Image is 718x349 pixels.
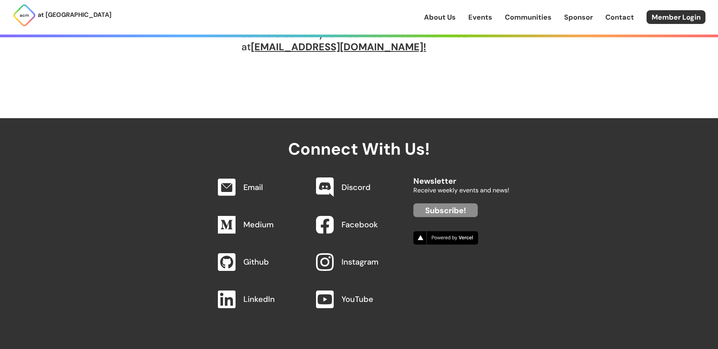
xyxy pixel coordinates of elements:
a: YouTube [342,294,373,304]
a: About Us [424,12,456,22]
h2: Connect With Us! [209,118,509,158]
a: LinkedIn [243,294,275,304]
a: at [GEOGRAPHIC_DATA] [13,4,111,27]
a: [EMAIL_ADDRESS][DOMAIN_NAME]! [251,40,426,53]
a: Subscribe! [413,203,478,217]
a: Email [243,182,263,192]
p: at [GEOGRAPHIC_DATA] [38,10,111,20]
img: YouTube [316,291,334,308]
a: Events [468,12,492,22]
p: Receive weekly events and news! [413,185,509,196]
a: Communities [505,12,552,22]
a: Github [243,257,269,267]
img: Instagram [316,253,334,271]
a: Discord [342,182,371,192]
a: Medium [243,219,274,230]
a: Sponsor [564,12,593,22]
img: Vercel [413,231,478,245]
img: ACM Logo [13,4,36,27]
a: Member Login [647,10,705,24]
a: Facebook [342,219,378,230]
img: Discord [316,177,334,197]
img: LinkedIn [218,291,236,308]
img: Github [218,253,236,271]
img: Email [218,179,236,196]
img: Medium [218,216,236,234]
img: Facebook [316,216,334,234]
h2: Newsletter [413,169,509,185]
a: Contact [605,12,634,22]
a: Instagram [342,257,378,267]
